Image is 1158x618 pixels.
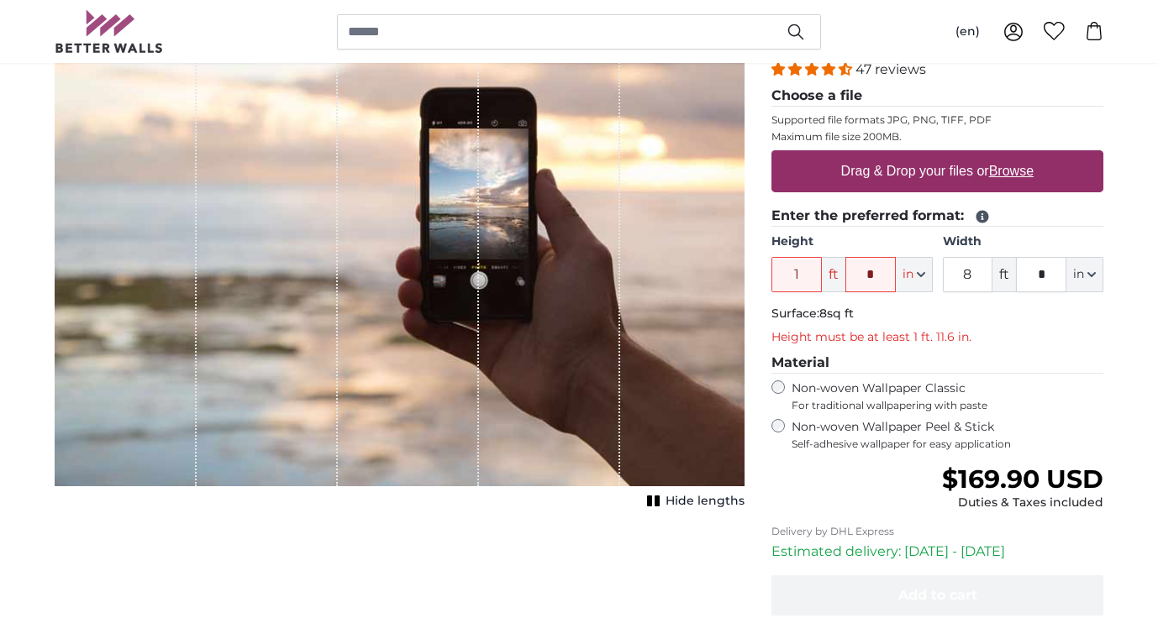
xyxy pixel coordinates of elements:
legend: Enter the preferred format: [771,206,1103,227]
p: Height must be at least 1 ft. 11.6 in. [771,329,1103,346]
span: in [903,266,913,283]
button: in [896,257,933,292]
label: Width [943,233,1103,250]
legend: Material [771,353,1103,374]
span: 8sq ft [819,306,854,321]
button: Add to cart [771,575,1103,615]
label: Non-woven Wallpaper Peel & Stick [792,419,1103,451]
legend: Choose a file [771,86,1103,107]
p: Surface: [771,306,1103,322]
span: Self-adhesive wallpaper for easy application [792,437,1103,451]
span: Hide lengths [666,493,745,510]
span: ft [992,257,1016,292]
button: (en) [942,17,993,47]
p: Delivery by DHL Express [771,525,1103,538]
u: Browse [989,164,1034,178]
p: Estimated delivery: [DATE] - [DATE] [771,542,1103,562]
button: Hide lengths [642,490,745,513]
div: Duties & Taxes included [942,495,1103,511]
p: Maximum file size 200MB. [771,130,1103,144]
label: Height [771,233,932,250]
span: $169.90 USD [942,463,1103,495]
span: For traditional wallpapering with paste [792,399,1103,412]
label: Drag & Drop your files or [834,154,1040,188]
label: Non-woven Wallpaper Classic [792,380,1103,412]
span: 47 reviews [855,61,926,77]
span: in [1073,266,1084,283]
p: Supported file formats JPG, PNG, TIFF, PDF [771,113,1103,127]
span: ft [822,257,845,292]
button: in [1066,257,1103,292]
span: Add to cart [898,587,977,603]
img: Betterwalls [55,10,164,53]
span: 4.38 stars [771,61,855,77]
